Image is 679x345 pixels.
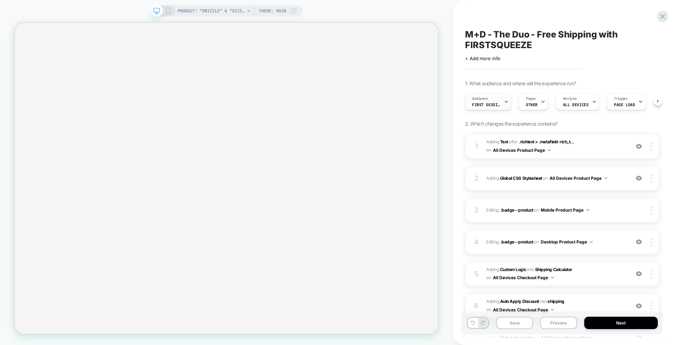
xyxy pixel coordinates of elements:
[486,206,626,214] span: Editing :
[493,305,554,314] button: All Devices Checkout Page
[586,209,589,211] img: down arrow
[563,102,588,107] span: ALL DEVICES
[526,96,536,101] span: Pages
[509,139,518,144] span: AFTER
[486,267,526,272] span: Adding
[563,96,577,101] span: Devices
[636,303,642,309] img: crossed eye
[550,174,607,183] button: All Devices Product Page
[527,267,534,272] span: INTO
[486,306,491,314] span: on
[541,206,589,214] button: Mobile Product Page
[493,146,551,155] button: All Devices Product Page
[259,5,286,17] span: Theme: MAIN
[496,317,533,329] button: Save
[486,237,626,246] span: Editing :
[651,206,652,214] img: close
[493,273,554,282] button: All Devices Checkout Page
[465,29,660,50] span: M+D - The Duo - Free Shipping with FIRSTSQUEEZE
[486,274,491,282] span: on
[519,139,574,144] span: .richtext > .metafield-rich_t...
[651,174,652,182] img: close
[473,204,480,217] div: 3
[547,299,564,304] span: shipping
[500,207,533,213] span: .badge--product
[465,80,576,86] span: 1. What audience and where will the experience run?
[473,172,480,185] div: 2
[551,309,554,311] img: down arrow
[486,299,539,304] span: Adding
[548,149,551,151] img: down arrow
[541,237,593,246] button: Desktop Product Page
[651,142,652,150] img: close
[636,271,642,277] img: crossed eye
[472,102,500,107] span: First Session
[651,238,652,246] img: close
[500,176,542,181] b: Global CSS Stylesheet
[614,96,628,101] span: Trigger
[486,139,508,144] span: Adding
[636,239,642,245] img: crossed eye
[500,139,508,144] b: Text
[473,140,480,153] div: 1
[465,121,557,127] span: 2. Which changes the experience contains?
[636,175,642,181] img: crossed eye
[540,299,546,304] span: INTO
[534,238,539,246] span: on
[535,267,572,272] span: Shipping Calculator
[473,236,480,248] div: 4
[534,206,539,214] span: on
[472,96,488,101] span: Audience
[604,177,607,179] img: down arrow
[486,146,491,154] span: on
[551,277,554,278] img: down arrow
[526,102,538,107] span: OTHER
[473,268,480,280] div: 5
[590,241,593,243] img: down arrow
[584,317,658,329] button: Next
[636,143,642,149] img: crossed eye
[543,174,547,182] span: on
[500,239,533,245] span: .badge--product
[614,102,635,107] span: Page Load
[500,299,539,304] b: Auto Apply Discount
[500,267,526,272] b: Custom Logic
[486,174,626,183] span: Adding
[465,56,500,61] span: + Add more info
[651,270,652,278] img: close
[540,317,577,329] button: Preview
[473,299,480,312] div: 6
[651,302,652,310] img: close
[178,5,245,17] span: PRODUCT: “Drizzle” & “Sizzle” Glass [duo]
